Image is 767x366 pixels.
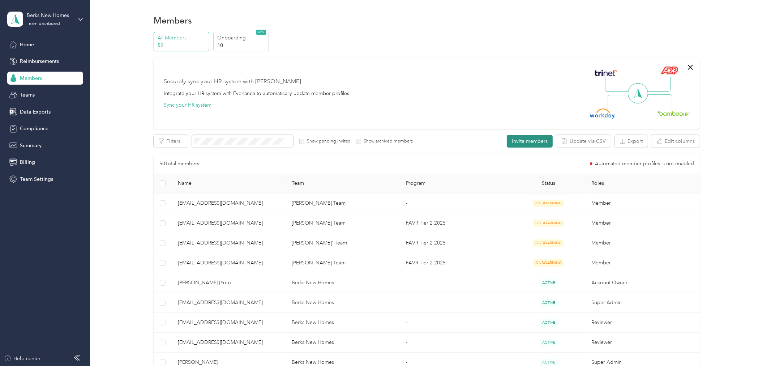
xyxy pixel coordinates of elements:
td: Berks New Homes [286,293,400,313]
td: - [400,293,511,313]
td: John D'Angelo's Team [286,213,400,233]
button: Sync your HR system [164,101,211,109]
span: [EMAIL_ADDRESS][DOMAIN_NAME] [178,199,280,207]
td: success+berkshomes@everlance.com [172,293,286,313]
img: Line Left Up [605,77,630,92]
button: Filters [154,135,188,148]
td: Account Owner [586,273,700,293]
button: Update via CSV [556,135,611,148]
h1: Members [154,17,192,24]
td: - [400,193,511,213]
span: Home [20,41,34,48]
button: Help center [4,355,41,362]
span: NEW [256,30,266,35]
p: All Members [158,34,207,42]
span: [EMAIL_ADDRESS][DOMAIN_NAME] [178,239,280,247]
td: Reviewer [586,313,700,333]
td: FAVR Tier 2 2025 [400,253,511,273]
img: Workday [590,108,615,119]
td: Berks New Homes [286,313,400,333]
span: [EMAIL_ADDRESS][DOMAIN_NAME] [178,259,280,267]
span: [EMAIL_ADDRESS][DOMAIN_NAME] [178,319,280,327]
p: Onboarding [217,34,266,42]
td: Steph O'Hara's Team [286,253,400,273]
th: Status [511,174,586,193]
img: Line Right Up [646,77,671,92]
td: dpalmer@berkshomes.com [172,213,286,233]
td: Member [586,193,700,213]
span: [EMAIL_ADDRESS][DOMAIN_NAME] [178,339,280,346]
div: Team dashboard [27,22,60,26]
td: Member [586,233,700,253]
td: Berks New Homes [286,273,400,293]
span: [PERSON_NAME] (You) [178,279,280,287]
td: - [400,313,511,333]
img: Line Left Down [608,94,633,109]
td: Member [586,253,700,273]
p: 50 Total members [159,160,199,168]
span: Teams [20,91,35,99]
td: Natalie Roslin (You) [172,273,286,293]
td: - [400,273,511,293]
td: ONBOARDING [511,253,586,273]
span: Name [178,180,280,186]
span: ONBOARDING [533,239,564,247]
span: Compliance [20,125,48,132]
p: 10 [217,42,266,49]
td: Brian DeJesus' Team [286,233,400,253]
iframe: Everlance-gr Chat Button Frame [727,325,767,366]
span: ACTIVE [540,319,558,327]
p: 52 [158,42,207,49]
td: ONBOARDING [511,233,586,253]
span: Data Exports [20,108,51,116]
th: Team [286,174,400,193]
label: Show pending invites [304,138,350,145]
td: FAVR Tier 2 2025 [400,233,511,253]
span: Team Settings [20,175,53,183]
span: Members [20,75,42,82]
button: Invite members [507,135,553,148]
td: FAVR Tier 2 2025 [400,213,511,233]
button: Edit columns [651,135,700,148]
span: ONBOARDING [533,200,564,207]
span: Reimbursements [20,58,59,65]
div: Securely sync your HR system with [PERSON_NAME] [164,77,301,86]
span: ACTIVE [540,339,558,346]
img: Trinet [593,68,618,78]
td: Berks New Homes [286,333,400,353]
span: ACTIVE [540,279,558,287]
div: Berks New Homes [27,12,72,19]
td: Reviewer [586,333,700,353]
td: - [400,333,511,353]
td: pstorck@berkshomes.com [172,253,286,273]
label: Show archived members [361,138,413,145]
span: [EMAIL_ADDRESS][DOMAIN_NAME] [178,299,280,307]
span: ONBOARDING [533,259,564,267]
span: ONBOARDING [533,220,564,227]
div: Integrate your HR system with Everlance to automatically update member profiles. [164,90,351,97]
td: ONBOARDING [511,213,586,233]
img: ADP [660,66,678,75]
span: ACTIVE [540,299,558,307]
img: Line Right Down [647,94,672,110]
td: jtorres@berkshomes.com [172,233,286,253]
img: BambooHR [657,111,690,116]
td: ONBOARDING [511,193,586,213]
span: Billing [20,158,35,166]
td: Super Admin [586,293,700,313]
th: Name [172,174,286,193]
td: favr2+berkshomes@everlance.com [172,333,286,353]
span: [EMAIL_ADDRESS][DOMAIN_NAME] [178,219,280,227]
span: Automated member profiles is not enabled [595,161,694,166]
th: Roles [586,174,700,193]
td: favr1+berkshomes@everlance.com [172,313,286,333]
td: Deb Paine's Team [286,193,400,213]
button: Export [615,135,648,148]
td: Member [586,213,700,233]
td: dpaine@berkshomes.com [172,193,286,213]
span: Summary [20,142,42,149]
th: Program [400,174,511,193]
